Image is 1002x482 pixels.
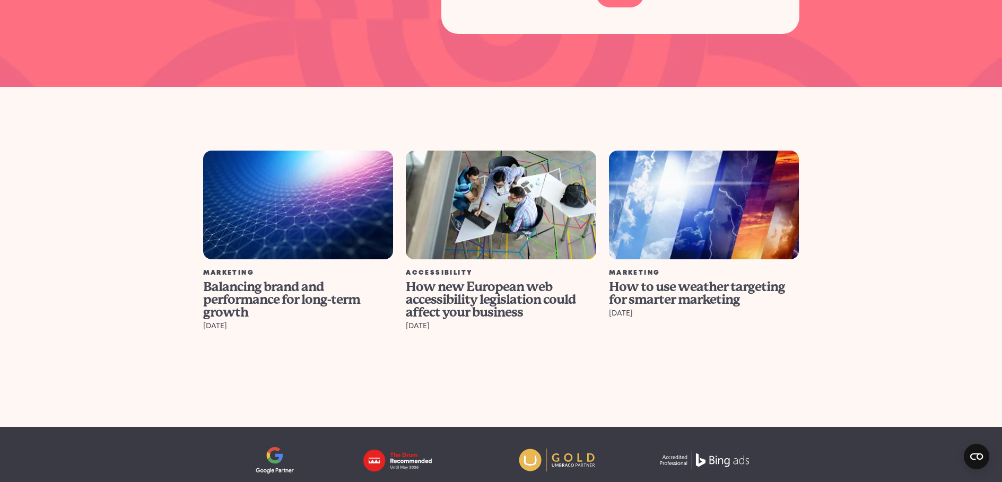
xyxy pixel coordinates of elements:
[203,279,360,320] span: Balancing brand and performance for long-term growth
[203,270,394,276] div: Marketing
[609,279,785,307] span: How to use weather targeting for smarter marketing
[603,151,806,331] a: How to use weather targeting for smarter marketing Marketing How to use weather targeting for sma...
[361,447,454,474] img: logo
[203,321,394,331] div: [DATE]
[203,151,394,259] img: Balancing brand and performance for long-term growth
[964,444,989,469] button: Open CMP widget
[609,151,799,259] img: How to use weather targeting for smarter marketing
[197,151,400,331] a: Balancing brand and performance for long-term growth Marketing Balancing brand and performance fo...
[406,279,576,320] span: How new European web accessibility legislation could affect your business
[406,321,596,331] div: [DATE]
[406,151,596,259] img: How new European web accessibility legislation could affect your business
[609,270,799,276] div: Marketing
[406,270,596,276] div: Accessibility
[609,308,799,319] div: [DATE]
[399,151,603,331] a: How new European web accessibility legislation could affect your business Accessibility How new E...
